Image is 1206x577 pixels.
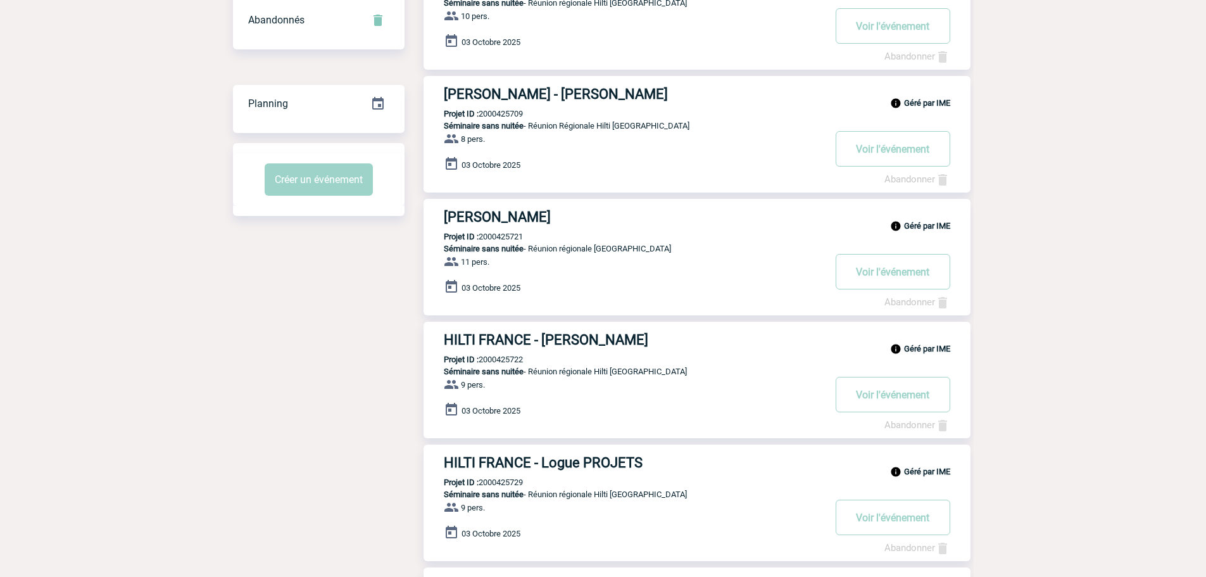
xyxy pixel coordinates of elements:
p: - Réunion régionale [GEOGRAPHIC_DATA] [424,244,824,253]
button: Voir l'événement [836,377,950,412]
span: 03 Octobre 2025 [462,283,520,293]
button: Voir l'événement [836,8,950,44]
p: 2000425729 [424,478,523,487]
span: 9 pers. [461,380,485,390]
span: Abandonnés [248,14,305,26]
img: info_black_24dp.svg [890,98,901,109]
a: HILTI FRANCE - [PERSON_NAME] [424,332,970,348]
span: 03 Octobre 2025 [462,529,520,538]
b: Géré par IME [904,221,950,231]
span: 03 Octobre 2025 [462,160,520,170]
span: Séminaire sans nuitée [444,367,524,376]
a: Abandonner [884,51,950,62]
span: 9 pers. [461,503,485,512]
span: Séminaire sans nuitée [444,490,524,499]
b: Projet ID : [444,109,479,118]
h3: HILTI FRANCE - [PERSON_NAME] [444,332,824,348]
h3: HILTI FRANCE - Logue PROJETS [444,455,824,471]
span: Séminaire sans nuitée [444,244,524,253]
p: 2000425721 [424,232,523,241]
button: Créer un événement [265,163,373,196]
p: 2000425709 [424,109,523,118]
div: Retrouvez ici tous vos événements annulés [233,1,405,39]
span: Séminaire sans nuitée [444,121,524,130]
p: - Réunion régionale Hilti [GEOGRAPHIC_DATA] [424,367,824,376]
b: Projet ID : [444,478,479,487]
a: Abandonner [884,174,950,185]
a: Abandonner [884,542,950,554]
img: info_black_24dp.svg [890,220,901,232]
a: [PERSON_NAME] [424,209,970,225]
button: Voir l'événement [836,131,950,167]
b: Géré par IME [904,98,950,108]
button: Voir l'événement [836,254,950,289]
b: Projet ID : [444,232,479,241]
h3: [PERSON_NAME] - [PERSON_NAME] [444,86,824,102]
a: [PERSON_NAME] - [PERSON_NAME] [424,86,970,102]
b: Géré par IME [904,467,950,476]
div: Retrouvez ici tous vos événements organisés par date et état d'avancement [233,85,405,123]
b: Géré par IME [904,344,950,353]
button: Voir l'événement [836,500,950,535]
img: info_black_24dp.svg [890,343,901,355]
span: Planning [248,98,288,110]
span: 8 pers. [461,134,485,144]
a: Abandonner [884,296,950,308]
img: info_black_24dp.svg [890,466,901,478]
span: 10 pers. [461,11,489,21]
a: HILTI FRANCE - Logue PROJETS [424,455,970,471]
p: - Réunion régionale Hilti [GEOGRAPHIC_DATA] [424,490,824,499]
span: 11 pers. [461,257,489,267]
b: Projet ID : [444,355,479,364]
p: 2000425722 [424,355,523,364]
h3: [PERSON_NAME] [444,209,824,225]
span: 03 Octobre 2025 [462,37,520,47]
a: Planning [233,84,405,122]
span: 03 Octobre 2025 [462,406,520,415]
a: Abandonner [884,419,950,431]
p: - Réunion Régionale Hilti [GEOGRAPHIC_DATA] [424,121,824,130]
